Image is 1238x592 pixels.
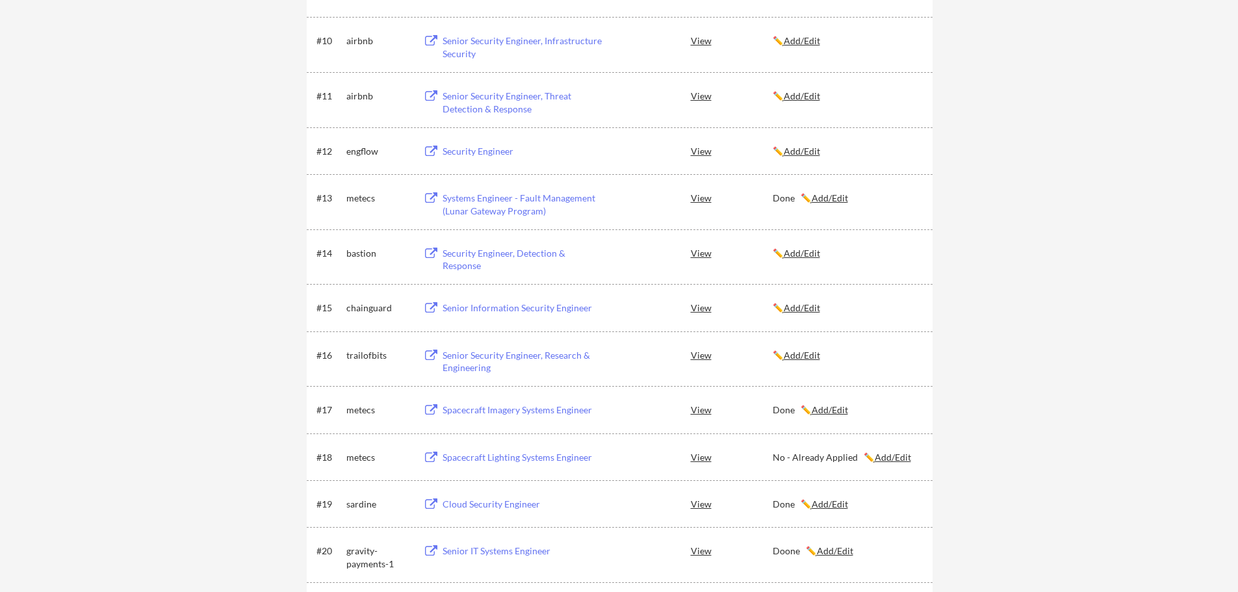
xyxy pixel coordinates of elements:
div: Senior Security Engineer, Research & Engineering [443,349,604,374]
div: engflow [346,145,411,158]
div: No - Already Applied ✏️ [773,451,921,464]
div: #10 [316,34,342,47]
div: View [691,492,773,515]
u: Add/Edit [784,35,820,46]
div: #15 [316,302,342,315]
div: Security Engineer, Detection & Response [443,247,604,272]
div: #12 [316,145,342,158]
div: ✏️ [773,302,921,315]
u: Add/Edit [875,452,911,463]
div: trailofbits [346,349,411,362]
div: gravity-payments-1 [346,545,411,570]
div: Cloud Security Engineer [443,498,604,511]
div: sardine [346,498,411,511]
div: Security Engineer [443,145,604,158]
div: ✏️ [773,247,921,260]
div: Doone ✏️ [773,545,921,558]
div: #14 [316,247,342,260]
div: Done ✏️ [773,192,921,205]
div: #17 [316,404,342,417]
div: Spacecraft Lighting Systems Engineer [443,451,604,464]
div: bastion [346,247,411,260]
u: Add/Edit [784,350,820,361]
div: metecs [346,404,411,417]
div: View [691,29,773,52]
div: ✏️ [773,145,921,158]
div: airbnb [346,34,411,47]
u: Add/Edit [812,498,848,509]
u: Add/Edit [812,192,848,203]
div: Done ✏️ [773,404,921,417]
div: View [691,445,773,469]
div: Systems Engineer - Fault Management (Lunar Gateway Program) [443,192,604,217]
div: Senior Information Security Engineer [443,302,604,315]
div: #16 [316,349,342,362]
div: Senior Security Engineer, Infrastructure Security [443,34,604,60]
div: #19 [316,498,342,511]
div: #11 [316,90,342,103]
u: Add/Edit [784,90,820,101]
div: chainguard [346,302,411,315]
div: #20 [316,545,342,558]
div: airbnb [346,90,411,103]
div: metecs [346,192,411,205]
div: ✏️ [773,90,921,103]
div: View [691,139,773,162]
div: Senior IT Systems Engineer [443,545,604,558]
div: View [691,539,773,562]
div: View [691,186,773,209]
div: #18 [316,451,342,464]
div: ✏️ [773,349,921,362]
div: Done ✏️ [773,498,921,511]
div: View [691,343,773,367]
div: Spacecraft Imagery Systems Engineer [443,404,604,417]
div: View [691,296,773,319]
div: View [691,84,773,107]
div: metecs [346,451,411,464]
div: #13 [316,192,342,205]
u: Add/Edit [784,248,820,259]
u: Add/Edit [784,146,820,157]
div: ✏️ [773,34,921,47]
u: Add/Edit [784,302,820,313]
div: View [691,398,773,421]
u: Add/Edit [817,545,853,556]
u: Add/Edit [812,404,848,415]
div: Senior Security Engineer, Threat Detection & Response [443,90,604,115]
div: View [691,241,773,264]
